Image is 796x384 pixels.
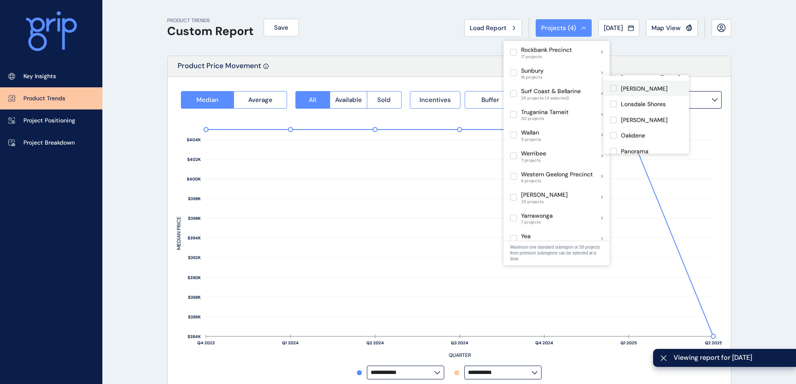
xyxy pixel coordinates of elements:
button: Projects (4) [536,19,592,37]
text: $394K [188,235,201,241]
span: Viewing report for [DATE] [674,353,789,362]
button: Save [264,19,299,36]
button: Buffer [465,91,516,109]
text: $388K [188,295,201,300]
p: Product Price Movement [178,61,261,76]
button: Load Report [464,19,522,37]
h1: Custom Report [167,24,254,38]
p: Sunbury [521,67,544,75]
span: Load Report [470,24,506,32]
button: Available [330,91,367,109]
span: Average [248,96,272,104]
span: 6 projects [521,178,593,183]
p: Project Breakdown [23,139,75,147]
button: [DATE] [598,19,639,37]
text: Q3 2024 [451,340,468,346]
button: Incentives [410,91,461,109]
text: QUARTER [449,352,471,359]
p: Project Positioning [23,117,75,125]
p: Surf Coast & Bellarine [521,87,581,96]
button: Average [234,91,287,109]
span: Sold [377,96,391,104]
button: All [295,91,330,109]
p: PRODUCT TRENDS [167,17,254,24]
text: $386K [188,314,201,320]
text: $400K [187,176,201,182]
p: Western Geelong Precinct [521,170,593,179]
p: Panorama [621,147,648,156]
text: $384K [188,334,201,339]
span: 16 projects [521,75,544,80]
span: All [309,96,316,104]
text: $396K [188,216,201,221]
text: Q4 2024 [535,340,553,346]
p: Wallan [521,129,541,137]
span: Median [196,96,219,104]
span: [DATE] [604,24,623,32]
p: Lonsdale Shores [621,100,666,109]
text: $390K [188,275,201,280]
p: Maximum one standard subregion or 50 projects from premium subregions can be selected at a time. [510,244,603,262]
p: [PERSON_NAME] [521,191,568,199]
text: $398K [188,196,201,201]
p: Product Trends [23,94,65,103]
span: 26 projects (4 selected) [521,96,581,101]
span: 30 projects [521,116,569,121]
button: Sold [367,91,402,109]
span: Buffer [481,96,499,104]
button: Median [181,91,234,109]
span: 25 projects [521,199,568,204]
span: 5 projects [521,137,541,142]
p: Oakdene [621,132,645,140]
span: 7 projects [521,220,553,225]
text: Q2 2025 [705,340,722,346]
text: $404K [187,137,201,142]
span: Save [274,23,288,32]
p: Rockbank Precinct [521,46,572,54]
p: Yarrawonga [521,212,553,220]
text: Q1 2024 [282,340,299,346]
text: $402K [187,157,201,162]
p: Yea [521,232,541,241]
p: [PERSON_NAME] [621,116,668,125]
span: Available [335,96,362,104]
text: $392K [188,255,201,260]
text: Q2 2024 [366,340,384,346]
span: Projects ( 4 ) [541,24,576,32]
button: Map View [646,19,698,37]
span: 17 projects [521,54,572,59]
text: Q4 2023 [197,340,215,346]
text: MEDIAN PRICE [175,216,182,250]
span: 7 projects [521,158,546,163]
text: Q1 2025 [621,340,637,346]
p: Key Insights [23,72,56,81]
span: Map View [651,24,681,32]
p: Truganina Tarneit [521,108,569,117]
p: Werribee [521,150,546,158]
span: Incentives [420,96,451,104]
span: 2 projects [521,241,541,246]
p: [PERSON_NAME] [621,85,668,93]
